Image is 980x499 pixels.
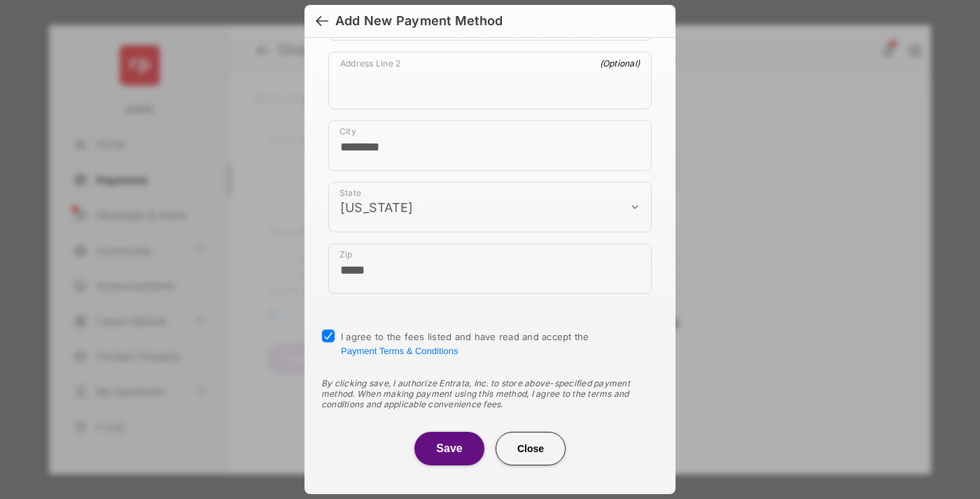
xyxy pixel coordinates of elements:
button: Close [496,432,566,465]
div: payment_method_screening[postal_addresses][locality] [328,120,652,171]
span: I agree to the fees listed and have read and accept the [341,331,589,356]
button: I agree to the fees listed and have read and accept the [341,346,458,356]
div: By clicking save, I authorize Entrata, Inc. to store above-specified payment method. When making ... [321,378,659,409]
button: Save [414,432,484,465]
div: Add New Payment Method [335,13,503,29]
div: payment_method_screening[postal_addresses][postalCode] [328,244,652,294]
div: payment_method_screening[postal_addresses][administrativeArea] [328,182,652,232]
div: payment_method_screening[postal_addresses][addressLine2] [328,52,652,109]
